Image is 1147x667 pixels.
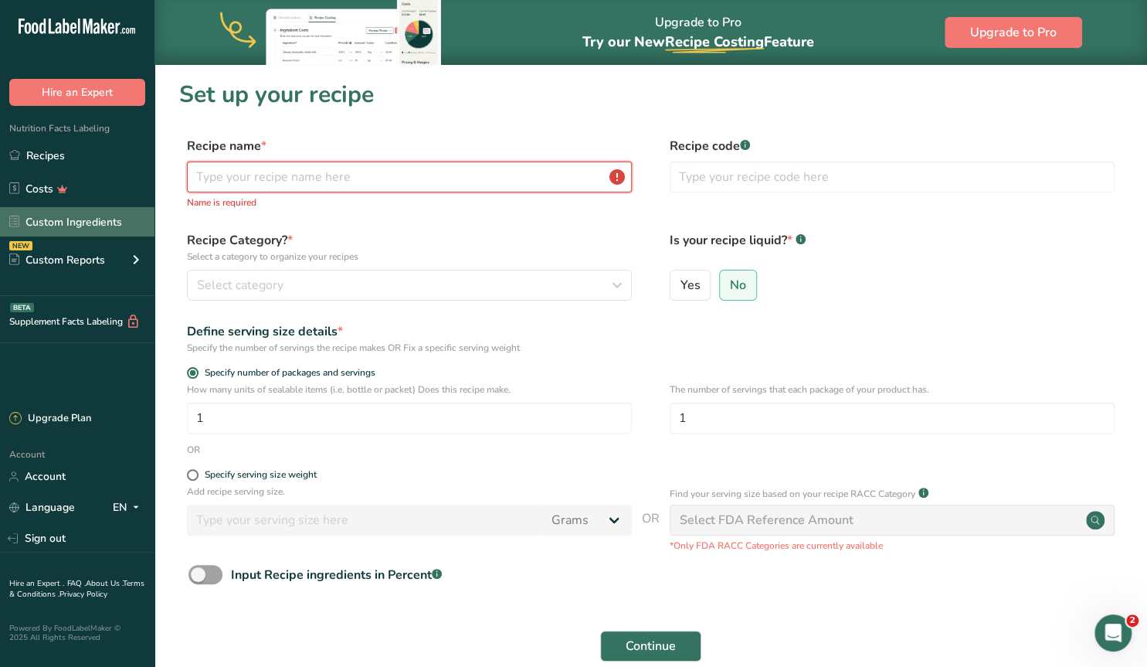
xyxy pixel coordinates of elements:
p: Select a category to organize your recipes [187,250,632,264]
a: Terms & Conditions . [9,578,144,600]
div: BETA [10,303,34,312]
div: Select FDA Reference Amount [680,511,853,529]
a: Hire an Expert . [9,578,64,589]
label: Recipe name [187,137,632,155]
p: Find your serving size based on your recipe RACC Category [670,487,915,501]
p: *Only FDA RACC Categories are currently available [670,539,1115,553]
button: Hire an Expert [9,79,145,106]
a: About Us . [86,578,123,589]
button: Continue [600,631,701,662]
input: Type your recipe name here [187,162,632,192]
div: Input Recipe ingredients in Percent [231,566,442,584]
div: NEW [9,241,32,250]
span: Select category [197,276,283,294]
label: Recipe Category? [187,231,632,264]
div: Custom Reports [9,252,105,268]
span: OR [642,509,660,553]
span: Yes [680,277,700,293]
span: Specify number of packages and servings [199,367,375,379]
button: Upgrade to Pro [945,17,1082,48]
div: OR [187,443,200,457]
span: Try our New Feature [582,32,814,51]
p: How many units of sealable items (i.e. bottle or packet) Does this recipe make. [187,383,632,396]
div: Powered By FoodLabelMaker © 2025 All Rights Reserved [9,624,145,642]
div: Define serving size details [187,322,632,341]
span: Continue [626,637,676,655]
a: FAQ . [67,578,86,589]
button: Select category [187,270,632,301]
p: The number of servings that each package of your product has. [670,383,1115,396]
label: Recipe code [670,137,1115,155]
a: Language [9,494,75,521]
input: Type your recipe code here [670,162,1115,192]
label: Is your recipe liquid? [670,231,1115,264]
div: Specify serving size weight [205,469,317,481]
h1: Set up your recipe [179,77,1122,112]
span: No [730,277,746,293]
p: Add recipe serving size. [187,485,632,499]
div: Upgrade to Pro [582,1,814,65]
input: Type your serving size here [187,505,541,536]
div: Specify the number of servings the recipe makes OR Fix a specific serving weight [187,341,632,355]
div: Upgrade Plan [9,411,91,427]
span: 2 [1126,614,1139,627]
div: EN [113,499,145,517]
p: Name is required [187,196,632,209]
span: Recipe Costing [665,32,764,51]
iframe: Intercom live chat [1094,614,1132,652]
a: Privacy Policy [59,589,107,600]
span: Upgrade to Pro [970,23,1057,42]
